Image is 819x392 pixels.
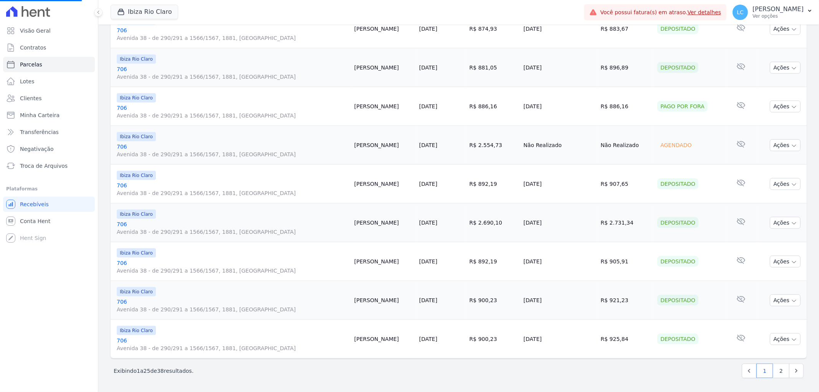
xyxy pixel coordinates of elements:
td: R$ 886,16 [467,87,521,126]
a: 706Avenida 38 - de 290/291 a 1566/1567, 1881, [GEOGRAPHIC_DATA] [117,26,348,42]
a: [DATE] [419,258,437,265]
td: R$ 892,19 [467,165,521,203]
span: Conta Hent [20,217,50,225]
div: Agendado [657,140,695,151]
button: LC [PERSON_NAME] Ver opções [726,2,819,23]
span: 25 [144,368,151,374]
td: R$ 886,16 [597,87,654,126]
td: [DATE] [521,203,598,242]
a: Negativação [3,141,95,157]
div: Depositado [657,256,698,267]
span: Avenida 38 - de 290/291 a 1566/1567, 1881, [GEOGRAPHIC_DATA] [117,73,348,81]
span: Visão Geral [20,27,51,35]
span: Minha Carteira [20,111,60,119]
a: Lotes [3,74,95,89]
td: R$ 883,67 [597,10,654,48]
span: Transferências [20,128,59,136]
button: Ações [770,23,801,35]
a: [DATE] [419,26,437,32]
a: Ver detalhes [688,9,721,15]
a: 706Avenida 38 - de 290/291 a 1566/1567, 1881, [GEOGRAPHIC_DATA] [117,259,348,275]
span: Negativação [20,145,54,153]
span: Ibiza Rio Claro [117,171,156,180]
a: Visão Geral [3,23,95,38]
span: Parcelas [20,61,42,68]
td: R$ 2.690,10 [467,203,521,242]
span: Ibiza Rio Claro [117,210,156,219]
td: [DATE] [521,48,598,87]
a: [DATE] [419,297,437,303]
td: [PERSON_NAME] [351,320,416,359]
div: Pago por fora [657,101,708,112]
td: [DATE] [521,242,598,281]
td: [DATE] [521,281,598,320]
span: Avenida 38 - de 290/291 a 1566/1567, 1881, [GEOGRAPHIC_DATA] [117,344,348,352]
span: Avenida 38 - de 290/291 a 1566/1567, 1881, [GEOGRAPHIC_DATA] [117,189,348,197]
span: Troca de Arquivos [20,162,68,170]
td: [PERSON_NAME] [351,10,416,48]
div: Depositado [657,179,698,189]
span: LC [737,10,744,15]
span: Ibiza Rio Claro [117,55,156,64]
span: Ibiza Rio Claro [117,93,156,103]
a: Previous [742,364,756,378]
a: Clientes [3,91,95,106]
a: Troca de Arquivos [3,158,95,174]
button: Ações [770,139,801,151]
p: [PERSON_NAME] [753,5,804,13]
span: Você possui fatura(s) em atraso. [600,8,721,17]
span: 1 [137,368,140,374]
a: 706Avenida 38 - de 290/291 a 1566/1567, 1881, [GEOGRAPHIC_DATA] [117,104,348,119]
div: Depositado [657,23,698,34]
button: Ações [770,294,801,306]
a: [DATE] [419,336,437,342]
span: 38 [157,368,164,374]
button: Ações [770,333,801,345]
td: R$ 2.554,73 [467,126,521,165]
a: [DATE] [419,103,437,109]
a: 1 [756,364,773,378]
span: Avenida 38 - de 290/291 a 1566/1567, 1881, [GEOGRAPHIC_DATA] [117,112,348,119]
td: [DATE] [521,87,598,126]
button: Ações [770,178,801,190]
a: Conta Hent [3,213,95,229]
button: Ações [770,256,801,268]
span: Avenida 38 - de 290/291 a 1566/1567, 1881, [GEOGRAPHIC_DATA] [117,228,348,236]
td: [PERSON_NAME] [351,242,416,281]
td: Não Realizado [521,126,598,165]
button: Ações [770,217,801,229]
a: [DATE] [419,220,437,226]
td: [PERSON_NAME] [351,126,416,165]
a: 706Avenida 38 - de 290/291 a 1566/1567, 1881, [GEOGRAPHIC_DATA] [117,143,348,158]
td: R$ 892,19 [467,242,521,281]
td: [PERSON_NAME] [351,165,416,203]
a: Transferências [3,124,95,140]
button: Ações [770,62,801,74]
div: Depositado [657,295,698,306]
td: R$ 881,05 [467,48,521,87]
a: Contratos [3,40,95,55]
button: Ações [770,101,801,112]
td: R$ 874,93 [467,10,521,48]
td: Não Realizado [597,126,654,165]
a: Minha Carteira [3,108,95,123]
p: Exibindo a de resultados. [114,367,194,375]
span: Avenida 38 - de 290/291 a 1566/1567, 1881, [GEOGRAPHIC_DATA] [117,267,348,275]
a: 706Avenida 38 - de 290/291 a 1566/1567, 1881, [GEOGRAPHIC_DATA] [117,298,348,313]
td: [PERSON_NAME] [351,281,416,320]
span: Clientes [20,94,41,102]
p: Ver opções [753,13,804,19]
td: R$ 905,91 [597,242,654,281]
td: R$ 925,84 [597,320,654,359]
td: R$ 896,89 [597,48,654,87]
a: 706Avenida 38 - de 290/291 a 1566/1567, 1881, [GEOGRAPHIC_DATA] [117,337,348,352]
td: [DATE] [521,165,598,203]
span: Avenida 38 - de 290/291 a 1566/1567, 1881, [GEOGRAPHIC_DATA] [117,151,348,158]
a: Parcelas [3,57,95,72]
div: Depositado [657,62,698,73]
td: [PERSON_NAME] [351,203,416,242]
a: [DATE] [419,142,437,148]
a: [DATE] [419,65,437,71]
span: Avenida 38 - de 290/291 a 1566/1567, 1881, [GEOGRAPHIC_DATA] [117,306,348,313]
span: Recebíveis [20,200,49,208]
